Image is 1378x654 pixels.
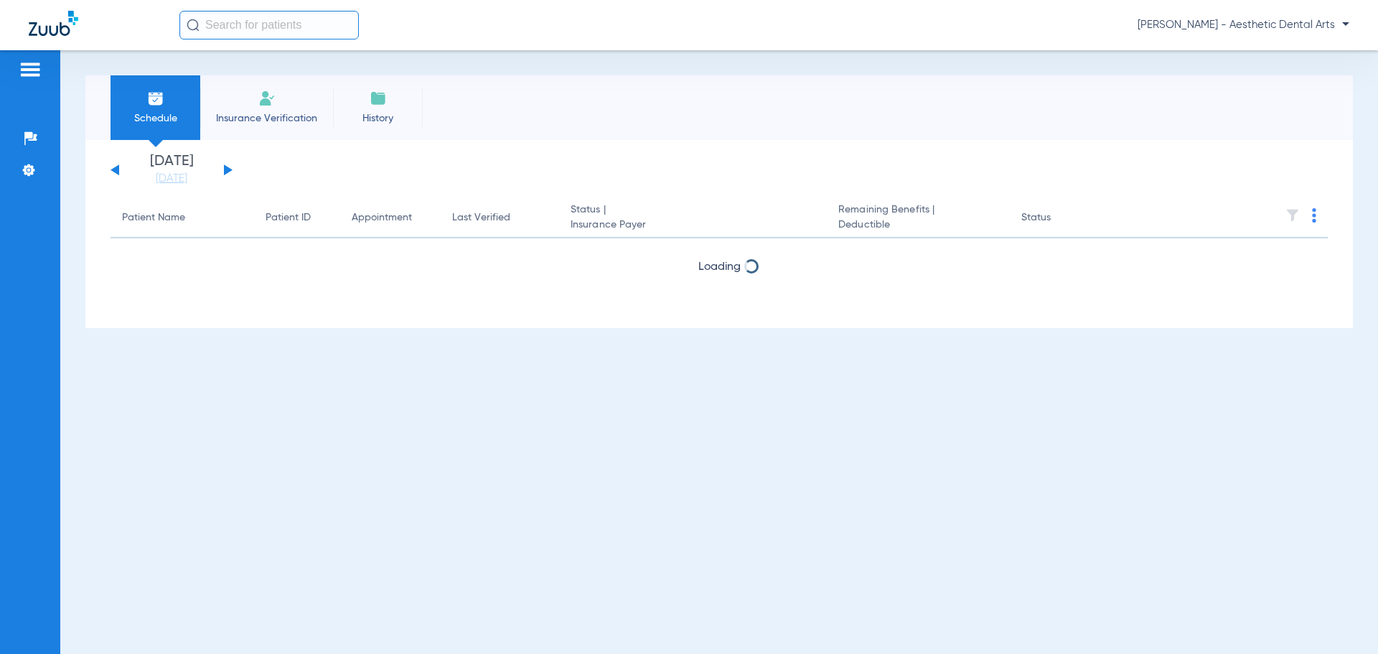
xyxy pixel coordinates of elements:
[128,172,215,186] a: [DATE]
[179,11,359,39] input: Search for patients
[187,19,200,32] img: Search Icon
[352,210,412,225] div: Appointment
[838,218,998,233] span: Deductible
[128,154,215,186] li: [DATE]
[452,210,548,225] div: Last Verified
[266,210,311,225] div: Patient ID
[452,210,510,225] div: Last Verified
[370,90,387,107] img: History
[121,111,189,126] span: Schedule
[698,261,741,273] span: Loading
[122,210,185,225] div: Patient Name
[258,90,276,107] img: Manual Insurance Verification
[211,111,322,126] span: Insurance Verification
[827,198,1009,238] th: Remaining Benefits |
[266,210,329,225] div: Patient ID
[1312,208,1316,223] img: group-dot-blue.svg
[571,218,815,233] span: Insurance Payer
[1138,18,1349,32] span: [PERSON_NAME] - Aesthetic Dental Arts
[147,90,164,107] img: Schedule
[1010,198,1107,238] th: Status
[19,61,42,78] img: hamburger-icon
[1285,208,1300,223] img: filter.svg
[122,210,243,225] div: Patient Name
[344,111,412,126] span: History
[352,210,429,225] div: Appointment
[29,11,78,36] img: Zuub Logo
[559,198,827,238] th: Status |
